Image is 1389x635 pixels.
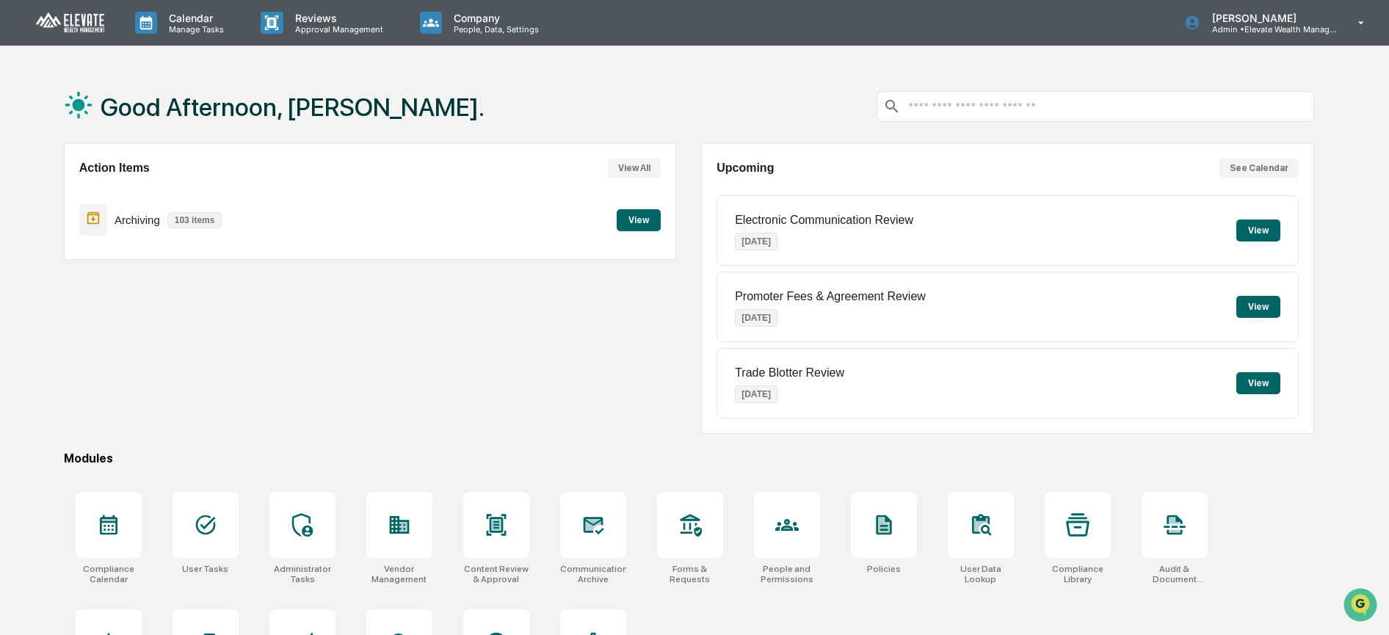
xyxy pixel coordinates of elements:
[250,117,267,134] button: Start new chat
[1142,564,1208,584] div: Audit & Document Logs
[50,112,241,127] div: Start new chat
[617,212,661,226] a: View
[157,24,231,35] p: Manage Tasks
[157,12,231,24] p: Calendar
[1200,24,1337,35] p: Admin • Elevate Wealth Management
[366,564,432,584] div: Vendor Management
[442,24,546,35] p: People, Data, Settings
[9,207,98,233] a: 🔎Data Lookup
[35,12,106,35] img: logo
[167,212,222,228] p: 103 items
[104,248,178,260] a: Powered byPylon
[560,564,626,584] div: Communications Archive
[735,290,926,303] p: Promoter Fees & Agreement Review
[948,564,1014,584] div: User Data Lookup
[735,233,777,250] p: [DATE]
[283,12,391,24] p: Reviews
[121,185,182,200] span: Attestations
[29,185,95,200] span: Preclearance
[735,366,844,380] p: Trade Blotter Review
[1236,372,1280,394] button: View
[1219,159,1299,178] button: See Calendar
[146,249,178,260] span: Pylon
[115,214,160,226] p: Archiving
[1200,12,1337,24] p: [PERSON_NAME]
[735,214,913,227] p: Electronic Communication Review
[101,92,485,122] h1: Good Afternoon, [PERSON_NAME].
[15,186,26,198] div: 🖐️
[15,31,267,54] p: How can we help?
[1342,587,1382,626] iframe: Open customer support
[617,209,661,231] button: View
[15,112,41,139] img: 1746055101610-c473b297-6a78-478c-a979-82029cc54cd1
[64,451,1314,465] div: Modules
[717,162,774,175] h2: Upcoming
[50,127,186,139] div: We're available if you need us!
[1236,219,1280,242] button: View
[867,564,901,574] div: Policies
[9,179,101,206] a: 🖐️Preclearance
[1236,296,1280,318] button: View
[463,564,529,584] div: Content Review & Approval
[106,186,118,198] div: 🗄️
[29,213,93,228] span: Data Lookup
[754,564,820,584] div: People and Permissions
[283,24,391,35] p: Approval Management
[269,564,336,584] div: Administrator Tasks
[182,564,228,574] div: User Tasks
[735,385,777,403] p: [DATE]
[608,159,661,178] button: View All
[735,309,777,327] p: [DATE]
[657,564,723,584] div: Forms & Requests
[15,214,26,226] div: 🔎
[1045,564,1111,584] div: Compliance Library
[442,12,546,24] p: Company
[101,179,188,206] a: 🗄️Attestations
[79,162,150,175] h2: Action Items
[76,564,142,584] div: Compliance Calendar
